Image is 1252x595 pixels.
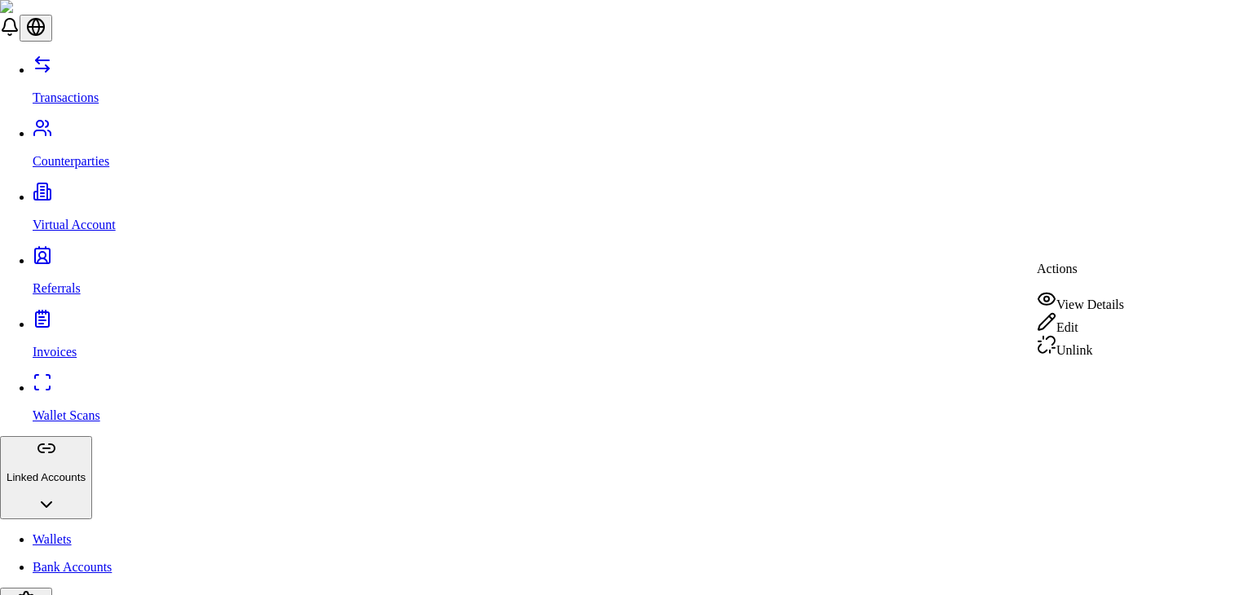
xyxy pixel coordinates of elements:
p: Counterparties [33,154,1252,169]
p: Referrals [33,281,1252,296]
p: Bank Accounts [33,560,1252,575]
p: Wallet Scans [33,408,1252,423]
p: Wallets [33,532,1252,547]
p: Invoices [33,345,1252,359]
p: Virtual Account [33,218,1252,232]
p: Linked Accounts [7,471,86,483]
div: View Details [1037,289,1124,312]
p: Actions [1037,262,1124,276]
p: Transactions [33,90,1252,105]
div: Unlink [1037,335,1124,358]
div: Edit [1037,312,1124,335]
